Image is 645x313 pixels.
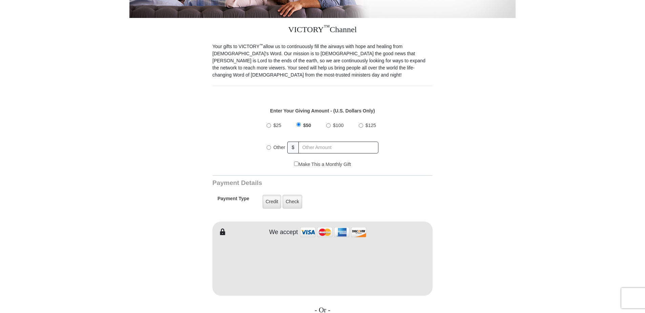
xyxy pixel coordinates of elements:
h3: Payment Details [212,179,385,187]
input: Make This a Monthly Gift [294,162,298,166]
h3: VICTORY Channel [212,18,433,43]
img: credit cards accepted [299,225,367,239]
strong: Enter Your Giving Amount - (U.S. Dollars Only) [270,108,375,113]
sup: ™ [324,24,330,30]
h4: We accept [269,229,298,236]
label: Check [283,195,302,209]
span: $ [287,142,299,153]
span: $100 [333,123,344,128]
h5: Payment Type [217,196,249,205]
p: Your gifts to VICTORY allow us to continuously fill the airways with hope and healing from [DEMOG... [212,43,433,79]
span: $50 [303,123,311,128]
sup: ™ [259,43,263,47]
span: Other [273,145,285,150]
span: $25 [273,123,281,128]
span: $125 [366,123,376,128]
label: Credit [263,195,281,209]
label: Make This a Monthly Gift [294,161,351,168]
input: Other Amount [298,142,378,153]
